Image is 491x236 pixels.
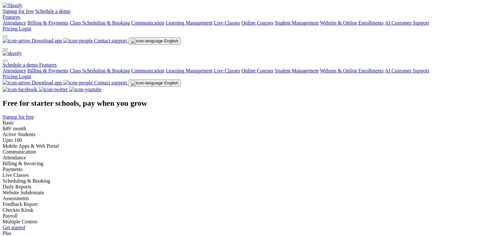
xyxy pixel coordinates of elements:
span: English [164,80,179,85]
span: / month [10,126,26,131]
a: Class Scheduling & Booking [70,20,130,26]
h1: Free for starter schools, pay when you grow [3,99,488,108]
span: Schedule a demo [3,62,38,68]
a: Class Scheduling & Booking [70,68,130,73]
img: icon-language [131,80,163,86]
a: Attendance [3,20,26,26]
a: Billing & Payments [27,20,68,26]
a: Schedule a demo [35,8,70,14]
div: Communication [3,149,488,155]
img: icon-people [63,38,93,44]
a: Signup for free [3,114,34,120]
span: Pricing [3,74,17,79]
div: Scheduling & Booking [3,178,488,184]
a: Download app [3,38,63,43]
div: Feedback Report [3,201,488,207]
button: change language [128,38,181,45]
img: icon-twitter [39,87,68,92]
a: Signup for free [3,8,34,14]
a: AI Customer Support [385,68,429,73]
a: Contact support [63,38,128,43]
div: Mobile Apps & Web Portal [3,143,488,149]
a: Learning Management [166,20,212,26]
div: Basic [3,120,488,126]
img: Skooly [3,3,22,8]
a: Login [19,74,31,79]
button: open mobile menu [3,48,8,50]
span: Contact support [94,80,127,85]
div: Billing & Invoicing [3,161,488,166]
img: icon-arrow [3,38,30,44]
a: Communication [131,20,164,26]
div: Attendance [3,155,488,161]
a: Contact support [63,80,128,85]
a: Online Courses [241,68,273,73]
a: Student Management [275,20,319,26]
a: Online Courses [241,20,273,26]
img: icon-arrow [3,80,30,86]
button: dropdown menu [3,35,8,37]
a: Download app [3,80,63,85]
span: Download app [32,38,62,43]
div: Active Students [3,132,488,137]
button: change language [128,80,181,87]
a: Get started [3,225,25,230]
a: Features [3,14,20,20]
a: Live Classes [214,68,240,73]
div: Upto 100 [3,137,488,143]
a: Schedule a demo [3,62,39,68]
div: Payroll [3,213,488,219]
a: Learning Management [166,68,212,73]
a: Login [19,26,31,31]
button: close mobile menu [3,60,8,62]
span: English [164,38,179,43]
span: Download app [32,80,62,85]
span: $49 [3,126,10,131]
div: Multiple Centres [3,219,488,225]
span: Pricing [3,26,17,31]
img: icon-language [131,38,163,44]
div: Website Subdomain [3,190,488,196]
a: AI Customer Support [385,20,429,26]
div: Payments [3,166,488,172]
a: Live Classes [214,20,240,26]
img: icon-people [63,80,93,86]
a: Website & Online Enrollments [320,20,384,26]
a: Features [39,62,56,68]
div: Daily Reports [3,184,488,190]
span: Contact support [94,38,127,43]
div: Checkin Kiosk [3,207,488,213]
a: Website & Online Enrollments [320,68,384,73]
a: Attendance [3,68,26,73]
a: Student Management [275,68,319,73]
div: Live Classes [3,172,488,178]
a: Billing & Payments [27,68,68,73]
img: icon-facebook [3,87,37,92]
div: Assessments [3,196,488,201]
a: Pricing [3,74,19,79]
img: skooly [3,50,22,56]
a: Communication [131,68,164,73]
img: icon-youtube [69,87,101,92]
a: Pricing [3,26,19,31]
